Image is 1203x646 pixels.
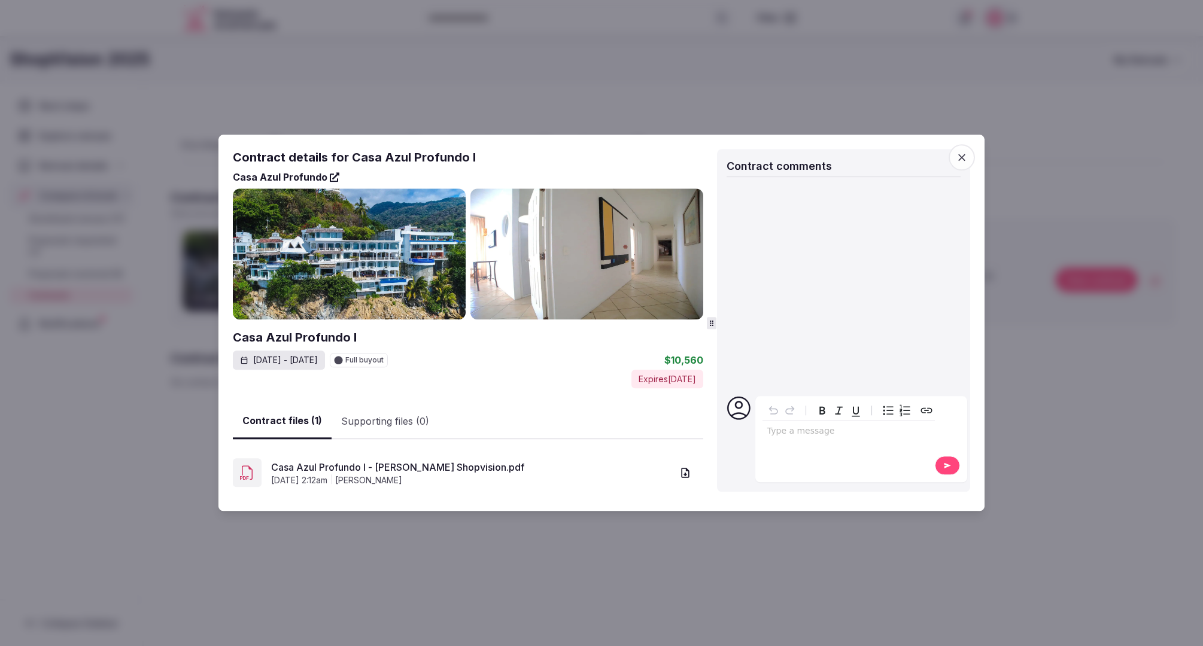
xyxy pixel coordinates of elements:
span: Contract comments [727,160,832,172]
button: Supporting files (0) [332,404,439,439]
img: Gallery photo 2 [470,189,703,320]
div: [DATE] - [DATE] [233,351,325,370]
button: Underline [847,403,864,419]
span: [PERSON_NAME] [335,474,402,486]
img: Gallery photo 1 [233,189,466,320]
button: Contract files (1) [233,404,332,440]
button: Italic [831,403,847,419]
div: editable markdown [762,421,935,445]
button: Bold [814,403,831,419]
button: Create link [918,403,935,419]
button: Numbered list [897,403,913,419]
span: [DATE] 2:12am [271,474,327,486]
a: Casa Azul Profundo [233,170,339,184]
h2: Contract details for Casa Azul Profundo I [233,149,476,166]
h2: Casa Azul Profundo I [233,329,357,346]
div: $10,560 [664,353,703,367]
span: Full buyout [345,356,384,364]
div: Expires [DATE] [631,370,703,389]
div: toggle group [880,403,913,419]
a: Casa Azul Profundo I - [PERSON_NAME] Shopvision.pdf [271,460,672,474]
button: Bulleted list [880,403,897,419]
